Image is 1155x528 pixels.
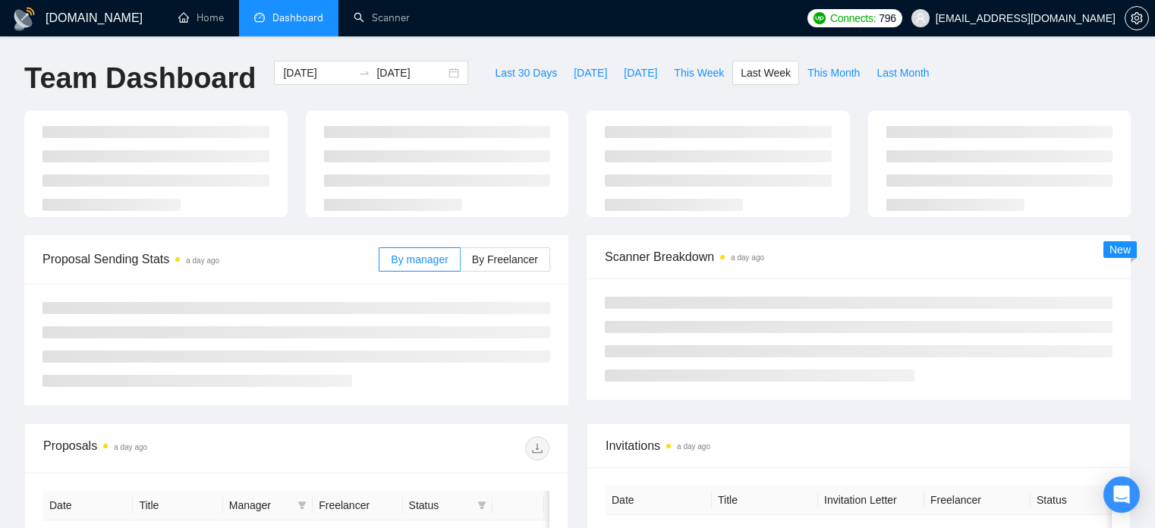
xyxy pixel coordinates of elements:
[486,61,565,85] button: Last 30 Days
[1103,476,1140,513] div: Open Intercom Messenger
[43,491,133,520] th: Date
[574,64,607,81] span: [DATE]
[876,64,929,81] span: Last Month
[133,491,222,520] th: Title
[915,13,926,24] span: user
[313,491,402,520] th: Freelancer
[924,486,1031,515] th: Freelancer
[495,64,557,81] span: Last 30 Days
[283,64,352,81] input: Start date
[1125,6,1149,30] button: setting
[24,61,256,96] h1: Team Dashboard
[605,247,1113,266] span: Scanner Breakdown
[606,486,712,515] th: Date
[830,10,876,27] span: Connects:
[178,11,224,24] a: homeHome
[376,64,445,81] input: End date
[818,486,924,515] th: Invitation Letter
[565,61,615,85] button: [DATE]
[732,61,799,85] button: Last Week
[477,501,486,510] span: filter
[354,11,410,24] a: searchScanner
[12,7,36,31] img: logo
[606,436,1112,455] span: Invitations
[712,486,818,515] th: Title
[114,443,147,451] time: a day ago
[254,12,265,23] span: dashboard
[409,497,471,514] span: Status
[391,253,448,266] span: By manager
[297,501,307,510] span: filter
[879,10,895,27] span: 796
[474,494,489,517] span: filter
[814,12,826,24] img: upwork-logo.png
[868,61,937,85] button: Last Month
[186,256,219,265] time: a day ago
[294,494,310,517] span: filter
[1031,486,1137,515] th: Status
[615,61,666,85] button: [DATE]
[677,442,710,451] time: a day ago
[42,250,379,269] span: Proposal Sending Stats
[807,64,860,81] span: This Month
[1125,12,1149,24] a: setting
[741,64,791,81] span: Last Week
[1109,244,1131,256] span: New
[472,253,538,266] span: By Freelancer
[799,61,868,85] button: This Month
[272,11,323,24] span: Dashboard
[358,67,370,79] span: swap-right
[624,64,657,81] span: [DATE]
[1125,12,1148,24] span: setting
[666,61,732,85] button: This Week
[229,497,291,514] span: Manager
[731,253,764,262] time: a day ago
[358,67,370,79] span: to
[674,64,724,81] span: This Week
[223,491,313,520] th: Manager
[43,436,297,460] div: Proposals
